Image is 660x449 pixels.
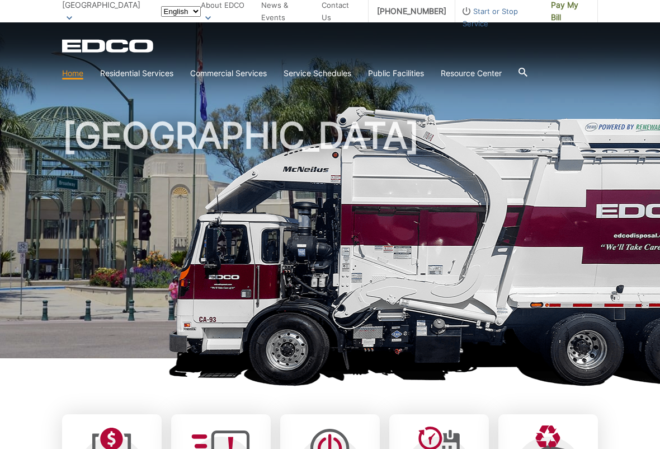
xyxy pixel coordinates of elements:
a: Commercial Services [190,67,267,79]
select: Select a language [161,6,201,17]
a: EDCD logo. Return to the homepage. [62,39,155,53]
a: Residential Services [100,67,173,79]
a: Home [62,67,83,79]
a: Service Schedules [284,67,351,79]
a: Public Facilities [368,67,424,79]
a: Resource Center [441,67,502,79]
h1: [GEOGRAPHIC_DATA] [62,118,598,363]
